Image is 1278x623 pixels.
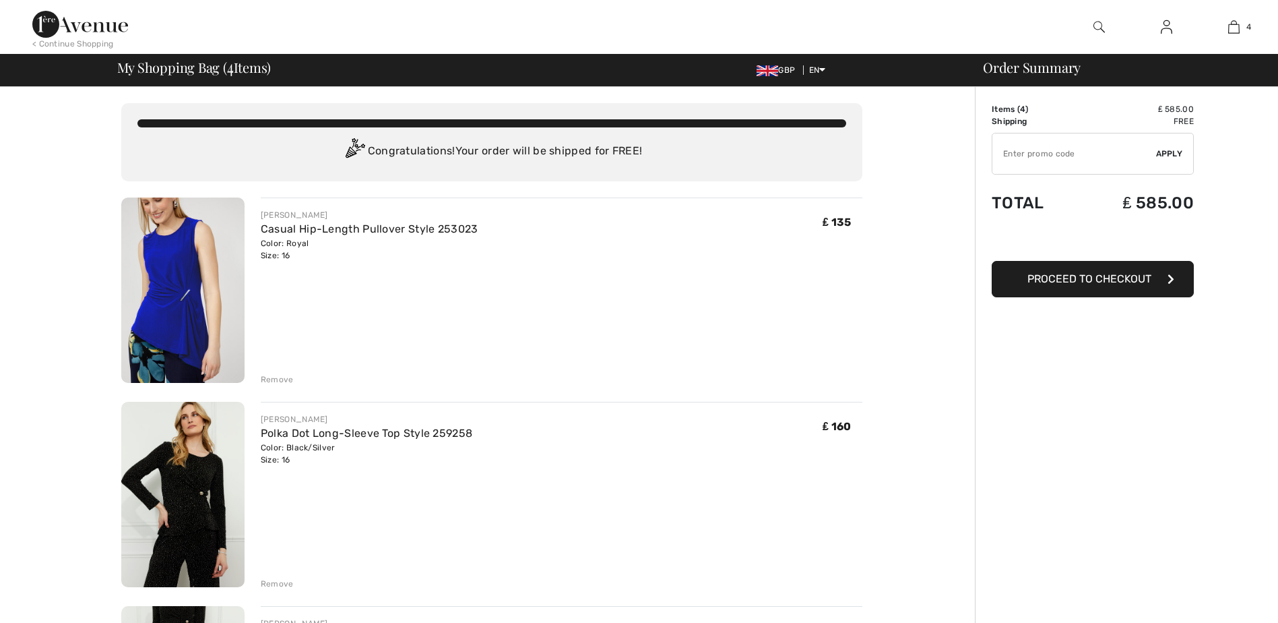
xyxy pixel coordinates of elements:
div: [PERSON_NAME] [261,209,478,221]
iframe: PayPal [992,226,1194,256]
div: < Continue Shopping [32,38,114,50]
img: My Bag [1228,19,1240,35]
img: My Info [1161,19,1172,35]
span: GBP [757,65,800,75]
div: Remove [261,578,294,590]
div: Congratulations! Your order will be shipped for FREE! [137,138,846,165]
div: Color: Royal Size: 16 [261,237,478,262]
td: Shipping [992,115,1077,127]
td: Total [992,180,1077,226]
img: Casual Hip-Length Pullover Style 253023 [121,198,245,383]
div: Color: Black/Silver Size: 16 [261,442,472,466]
td: ₤ 585.00 [1077,180,1194,226]
img: Polka Dot Long-Sleeve Top Style 259258 [121,402,245,587]
input: Promo code [992,133,1156,174]
span: Apply [1156,148,1183,160]
div: Order Summary [967,61,1270,74]
span: 4 [1246,21,1251,33]
span: Proceed to Checkout [1027,272,1151,285]
img: UK Pound [757,65,778,76]
a: Sign In [1150,19,1183,36]
div: Remove [261,374,294,386]
span: ₤ 135 [823,216,851,229]
a: Polka Dot Long-Sleeve Top Style 259258 [261,427,472,440]
td: ₤ 585.00 [1077,103,1194,115]
span: ₤ 160 [823,420,851,433]
td: Items ( ) [992,103,1077,115]
a: 4 [1201,19,1267,35]
a: Casual Hip-Length Pullover Style 253023 [261,222,478,235]
button: Proceed to Checkout [992,261,1194,297]
div: [PERSON_NAME] [261,413,472,425]
img: 1ère Avenue [32,11,128,38]
span: 4 [1020,105,1025,114]
img: search the website [1093,19,1105,35]
span: My Shopping Bag ( Items) [117,61,271,74]
img: Congratulation2.svg [341,138,368,165]
td: Free [1077,115,1194,127]
span: EN [809,65,826,75]
span: 4 [227,57,234,75]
